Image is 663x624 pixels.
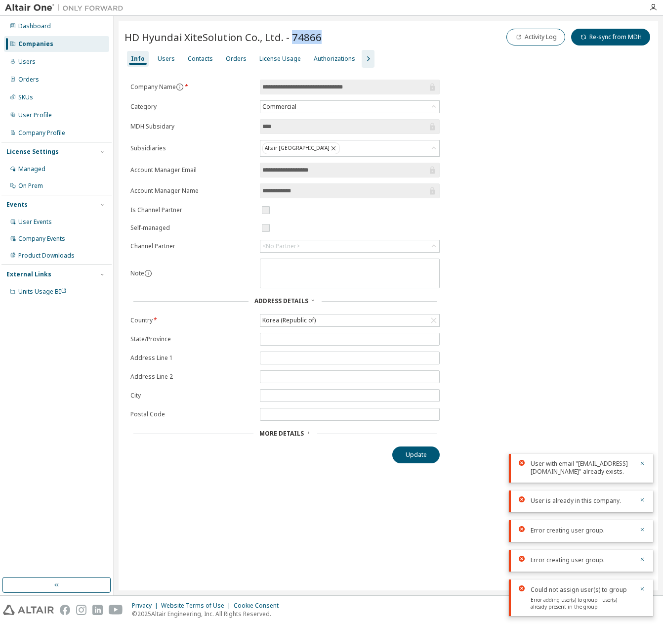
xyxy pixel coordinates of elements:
div: Error creating user group. [531,556,633,565]
img: facebook.svg [60,605,70,615]
div: On Prem [18,182,43,190]
button: Update [392,446,440,463]
img: altair_logo.svg [3,605,54,615]
button: Re-sync from MDH [571,29,650,45]
label: Account Manager Email [130,166,254,174]
img: Altair One [5,3,128,13]
span: HD Hyundai XiteSolution Co., Ltd. - 74866 [124,30,322,44]
div: Events [6,201,28,209]
div: Company Profile [18,129,65,137]
div: User Events [18,218,52,226]
div: <No Partner> [262,242,300,250]
label: MDH Subsidary [130,123,254,131]
label: Company Name [130,83,254,91]
div: Orders [226,55,247,63]
div: User is already in this company. [531,496,633,505]
label: Subsidiaries [130,144,254,152]
div: SKUs [18,93,33,101]
div: User Profile [18,111,52,119]
div: Error creating user group. [531,526,633,535]
div: License Usage [259,55,301,63]
div: Users [158,55,175,63]
div: Info [131,55,145,63]
div: Korea (Republic of) [261,315,317,326]
div: Orders [18,76,39,84]
div: Commercial [261,101,298,112]
label: Is Channel Partner [130,206,254,214]
p: © 2025 Altair Engineering, Inc. All Rights Reserved. [132,610,285,618]
label: Note [130,269,144,277]
label: City [130,392,254,400]
div: Cookie Consent [234,602,285,610]
div: Error adding user(s) to group : user(s) already present in the group [531,595,633,610]
div: Product Downloads [18,252,75,260]
div: Could not assign user(s) to group [531,585,633,594]
label: Category [130,103,254,111]
div: Website Terms of Use [161,602,234,610]
label: Country [130,316,254,324]
div: Contacts [188,55,213,63]
label: Account Manager Name [130,187,254,195]
label: Address Line 1 [130,354,254,362]
div: Commercial [260,101,439,113]
span: More Details [259,429,304,438]
div: Privacy [132,602,161,610]
div: Companies [18,40,53,48]
div: Company Events [18,235,65,243]
div: Authorizations [314,55,355,63]
div: User with email "[EMAIL_ADDRESS][DOMAIN_NAME]" already exists. [531,460,633,476]
div: External Links [6,270,51,278]
div: License Settings [6,148,59,156]
label: Channel Partner [130,242,254,250]
div: Dashboard [18,22,51,30]
button: Activity Log [506,29,565,45]
label: Postal Code [130,410,254,418]
div: Altair [GEOGRAPHIC_DATA] [262,142,340,154]
img: youtube.svg [109,605,123,615]
div: <No Partner> [260,240,439,252]
div: Korea (Republic of) [260,314,439,326]
span: Units Usage BI [18,287,67,296]
div: Managed [18,165,45,173]
label: State/Province [130,335,254,343]
div: Users [18,58,36,66]
img: linkedin.svg [92,605,103,615]
label: Self-managed [130,224,254,232]
div: Altair [GEOGRAPHIC_DATA] [260,140,439,156]
label: Address Line 2 [130,373,254,381]
span: Address Details [254,297,308,305]
img: instagram.svg [76,605,86,615]
button: information [144,269,152,277]
button: information [176,83,184,91]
